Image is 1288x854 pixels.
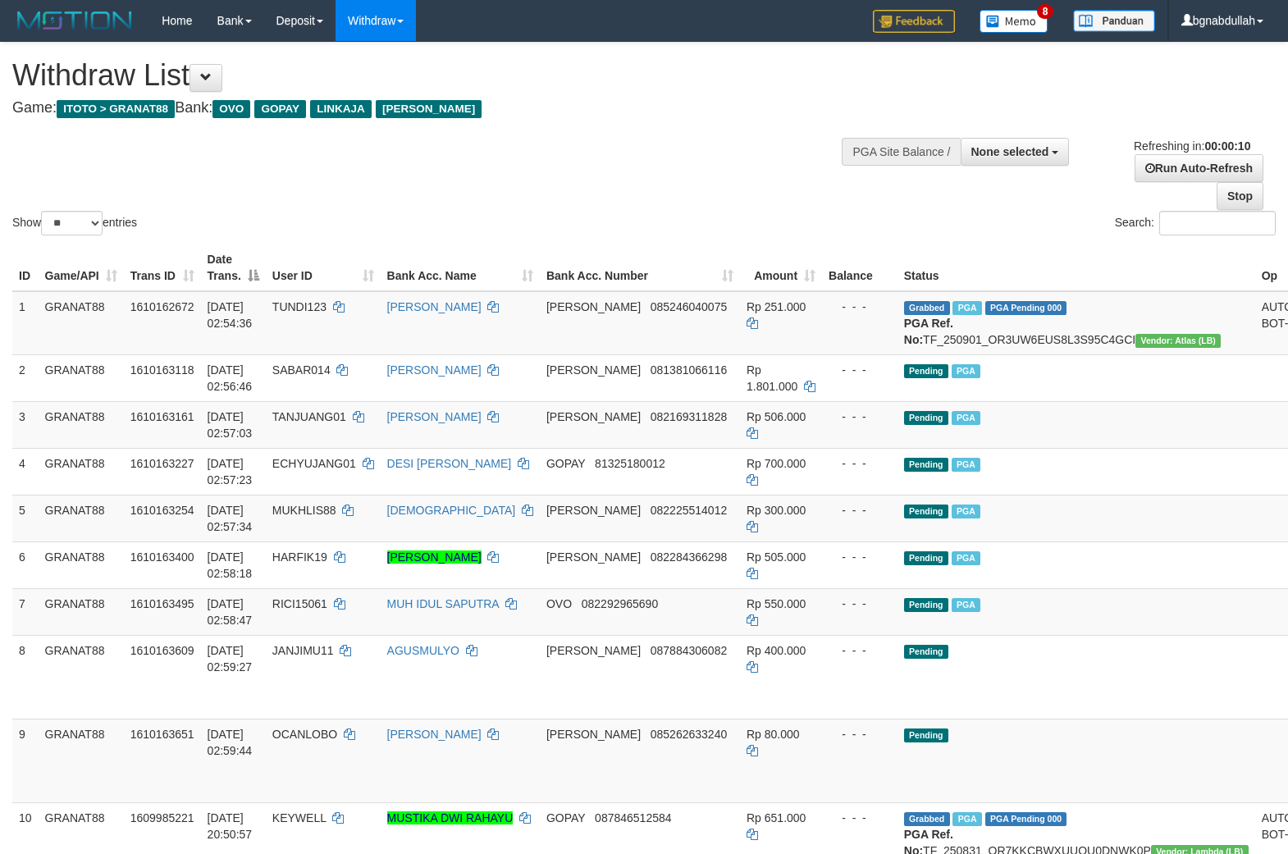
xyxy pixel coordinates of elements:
span: JANJIMU11 [272,644,334,657]
span: [DATE] 02:56:46 [208,363,253,393]
span: [PERSON_NAME] [546,550,641,564]
img: Button%20Memo.svg [980,10,1048,33]
a: Run Auto-Refresh [1135,154,1263,182]
span: SABAR014 [272,363,331,377]
span: 1610163254 [130,504,194,517]
span: [DATE] 02:57:34 [208,504,253,533]
td: 4 [12,448,39,495]
span: [DATE] 20:50:57 [208,811,253,841]
span: [PERSON_NAME] [546,300,641,313]
td: 3 [12,401,39,448]
th: Game/API: activate to sort column ascending [39,244,124,291]
a: [PERSON_NAME] [387,550,482,564]
a: [PERSON_NAME] [387,363,482,377]
span: 1610163609 [130,644,194,657]
span: Pending [904,458,948,472]
img: MOTION_logo.png [12,8,137,33]
span: Rp 80.000 [747,728,800,741]
span: 1610162672 [130,300,194,313]
span: OVO [212,100,250,118]
div: - - - [829,726,891,742]
td: GRANAT88 [39,401,124,448]
span: Marked by bgndara [952,458,980,472]
span: Rp 550.000 [747,597,806,610]
span: Copy 087846512584 to clipboard [595,811,671,824]
span: 1610163651 [130,728,194,741]
span: TUNDI123 [272,300,327,313]
span: 1610163495 [130,597,194,610]
div: - - - [829,455,891,472]
span: [DATE] 02:57:23 [208,457,253,486]
span: [DATE] 02:58:47 [208,597,253,627]
span: TANJUANG01 [272,410,346,423]
span: Rp 506.000 [747,410,806,423]
span: GOPAY [254,100,306,118]
span: Marked by bgndara [952,551,980,565]
span: LINKAJA [310,100,372,118]
div: - - - [829,299,891,315]
div: - - - [829,362,891,378]
td: 5 [12,495,39,541]
th: User ID: activate to sort column ascending [266,244,381,291]
span: KEYWELL [272,811,327,824]
span: [DATE] 02:59:27 [208,644,253,674]
td: GRANAT88 [39,354,124,401]
span: Rp 700.000 [747,457,806,470]
span: Rp 651.000 [747,811,806,824]
td: 8 [12,635,39,719]
div: - - - [829,409,891,425]
div: - - - [829,642,891,659]
strong: 00:00:10 [1204,139,1250,153]
span: [DATE] 02:54:36 [208,300,253,330]
span: Pending [904,411,948,425]
span: [PERSON_NAME] [546,728,641,741]
span: Pending [904,505,948,518]
div: - - - [829,596,891,612]
img: Feedback.jpg [873,10,955,33]
th: ID [12,244,39,291]
span: OVO [546,597,572,610]
span: PGA Pending [985,812,1067,826]
label: Search: [1115,211,1276,235]
span: Copy 081381066116 to clipboard [651,363,727,377]
span: [PERSON_NAME] [376,100,482,118]
td: GRANAT88 [39,588,124,635]
span: [DATE] 02:57:03 [208,410,253,440]
a: [PERSON_NAME] [387,728,482,741]
span: 1610163118 [130,363,194,377]
span: Marked by bgnabdullah [952,812,981,826]
td: GRANAT88 [39,495,124,541]
td: TF_250901_OR3UW6EUS8L3S95C4GCI [897,291,1255,355]
span: [PERSON_NAME] [546,363,641,377]
td: 7 [12,588,39,635]
span: OCANLOBO [272,728,337,741]
label: Show entries [12,211,137,235]
span: GOPAY [546,457,585,470]
span: MUKHLIS88 [272,504,336,517]
a: Stop [1217,182,1263,210]
span: Pending [904,364,948,378]
span: [PERSON_NAME] [546,410,641,423]
span: HARFIK19 [272,550,327,564]
a: AGUSMULYO [387,644,459,657]
span: [PERSON_NAME] [546,644,641,657]
td: GRANAT88 [39,635,124,719]
span: Copy 087884306082 to clipboard [651,644,727,657]
span: [DATE] 02:59:44 [208,728,253,757]
span: Marked by bgndara [952,411,980,425]
td: 1 [12,291,39,355]
span: Marked by bgndara [952,301,981,315]
span: Copy 082225514012 to clipboard [651,504,727,517]
a: [PERSON_NAME] [387,410,482,423]
span: Marked by bgndara [952,505,980,518]
span: Pending [904,728,948,742]
th: Bank Acc. Number: activate to sort column ascending [540,244,740,291]
td: 6 [12,541,39,588]
div: - - - [829,502,891,518]
th: Amount: activate to sort column ascending [740,244,822,291]
td: GRANAT88 [39,541,124,588]
span: Pending [904,645,948,659]
span: Rp 251.000 [747,300,806,313]
td: GRANAT88 [39,719,124,802]
a: [PERSON_NAME] [387,300,482,313]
